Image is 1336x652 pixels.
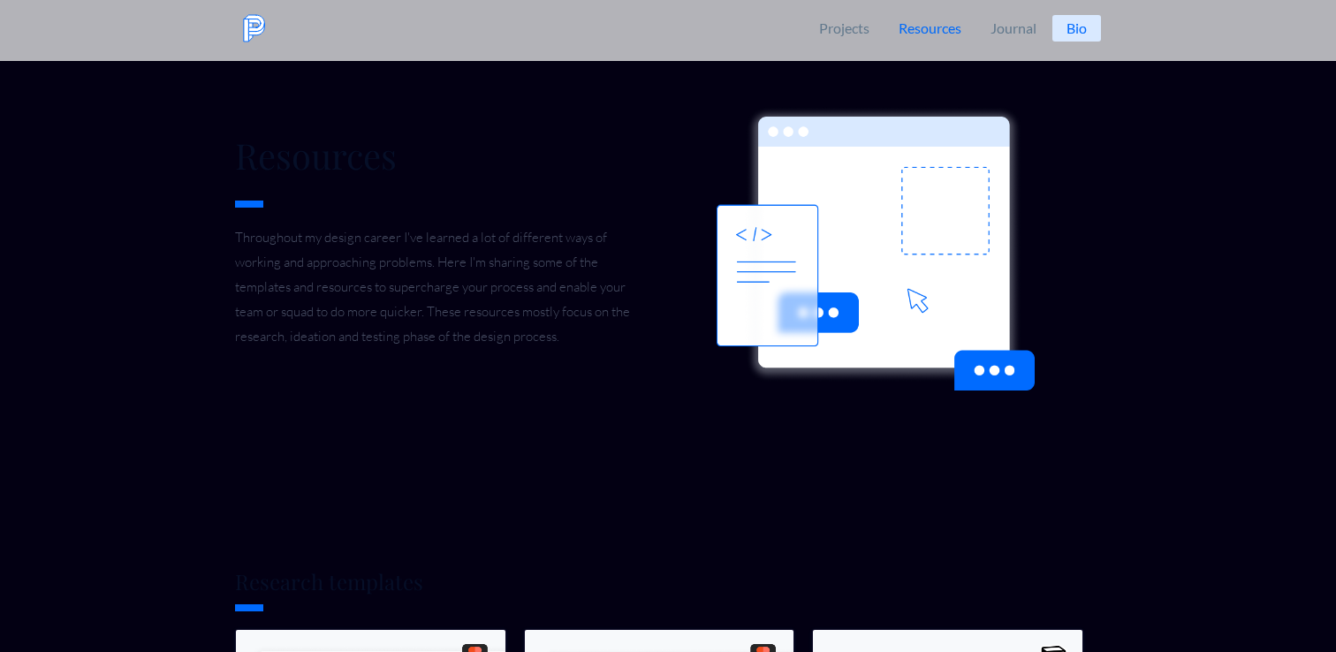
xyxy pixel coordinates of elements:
[1052,15,1101,42] a: Bio
[717,106,1035,390] img: resources.png
[235,567,1101,595] h2: Research templates
[240,14,269,42] img: Logo
[235,225,650,349] p: Throughout my design career I've learned a lot of different ways of working and approaching probl...
[235,134,650,177] h1: Resources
